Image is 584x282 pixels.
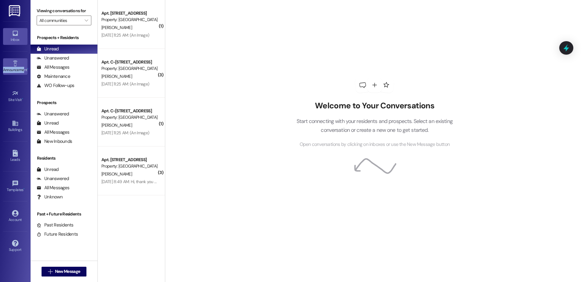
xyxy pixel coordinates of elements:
div: Prospects + Residents [31,34,97,41]
div: Residents [31,155,97,161]
i:  [85,18,88,23]
h2: Welcome to Your Conversations [287,101,462,111]
span: • [27,67,28,71]
div: New Inbounds [37,138,72,145]
i:  [48,269,53,274]
div: All Messages [37,64,69,70]
div: Unanswered [37,111,69,117]
div: Property: [GEOGRAPHIC_DATA] [101,163,158,169]
div: [DATE] 8:49 AM: Hi, thank you for your message. Our team will get back to you [DATE] between the ... [101,179,290,184]
span: Open conversations by clicking on inboxes or use the New Message button [300,141,450,148]
div: Apt. [STREET_ADDRESS] [101,157,158,163]
div: Future Residents [37,231,78,237]
div: [DATE] 11:25 AM: (An Image) [101,32,149,38]
a: Templates • [3,178,27,195]
a: Site Visit • [3,88,27,105]
p: Start connecting with your residents and prospects. Select an existing conversation or create a n... [287,117,462,134]
div: Unanswered [37,175,69,182]
span: [PERSON_NAME] [101,171,132,177]
span: • [22,97,23,101]
div: Unanswered [37,55,69,61]
span: [PERSON_NAME] [101,74,132,79]
span: New Message [55,268,80,275]
div: [DATE] 11:25 AM: (An Image) [101,130,149,136]
a: Inbox [3,28,27,45]
div: Property: [GEOGRAPHIC_DATA] [101,16,158,23]
div: Unread [37,46,59,52]
div: Unread [37,166,59,173]
span: [PERSON_NAME] [101,25,132,30]
label: Viewing conversations for [37,6,91,16]
div: All Messages [37,185,69,191]
span: [PERSON_NAME] [101,122,132,128]
button: New Message [42,267,87,277]
div: Past Residents [37,222,74,228]
a: Buildings [3,118,27,135]
a: Account [3,208,27,225]
div: Past + Future Residents [31,211,97,217]
div: Apt. C-[STREET_ADDRESS] [101,108,158,114]
img: ResiDesk Logo [9,5,21,16]
div: Property: [GEOGRAPHIC_DATA] [101,114,158,121]
div: [DATE] 11:25 AM: (An Image) [101,81,149,87]
div: Unread [37,120,59,126]
div: Apt. C-[STREET_ADDRESS] [101,59,158,65]
div: All Messages [37,129,69,136]
a: Leads [3,148,27,164]
div: Maintenance [37,73,70,80]
a: Support [3,238,27,255]
div: WO Follow-ups [37,82,74,89]
input: All communities [39,16,82,25]
div: Apt. [STREET_ADDRESS] [101,10,158,16]
div: Property: [GEOGRAPHIC_DATA] [101,65,158,72]
div: Prospects [31,99,97,106]
div: Unknown [37,194,63,200]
